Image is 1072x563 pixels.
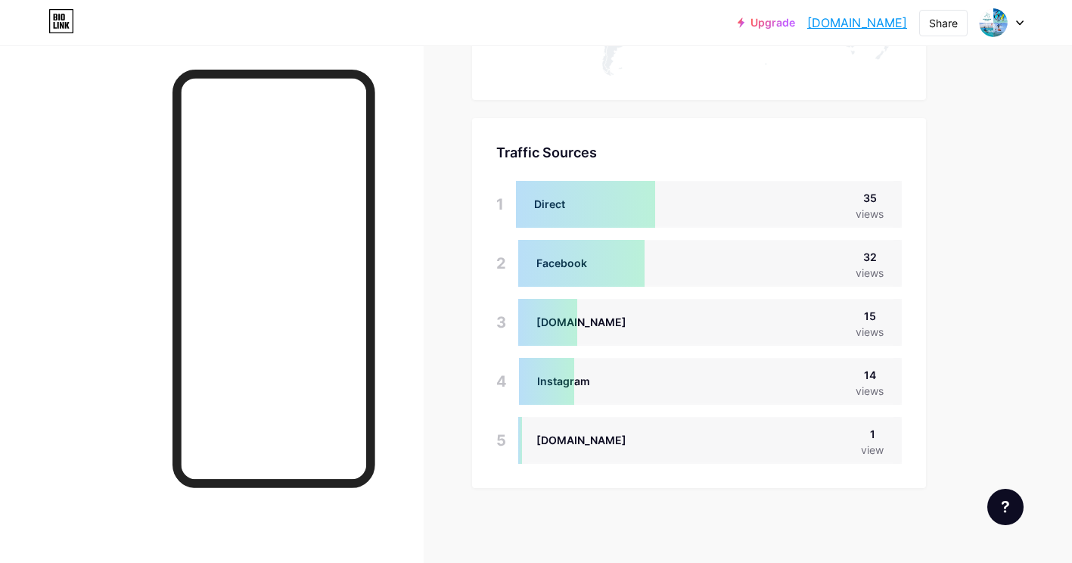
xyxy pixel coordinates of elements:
div: Traffic Sources [496,142,902,163]
div: 2 [496,240,506,287]
div: 1 [496,181,504,228]
div: [DOMAIN_NAME] [536,314,626,330]
path: New Zealand [875,42,889,60]
div: views [856,324,884,340]
div: 5 [496,417,506,464]
path: Falkland Islands (Malvinas) [618,67,622,70]
div: 32 [856,249,884,265]
a: [DOMAIN_NAME] [807,14,907,32]
div: 4 [496,358,507,405]
path: Argentina [604,26,626,76]
div: 14 [856,367,884,383]
div: views [856,265,884,281]
img: ventaigua [979,8,1008,37]
div: 1 [861,426,884,442]
a: Upgrade [738,17,795,29]
div: 35 [856,190,884,206]
div: [DOMAIN_NAME] [536,432,626,448]
path: Chile [602,20,612,76]
div: views [856,383,884,399]
div: Share [929,15,958,31]
div: 15 [856,308,884,324]
path: French Southern Territories [765,63,767,65]
div: views [856,206,884,222]
div: 3 [496,299,506,346]
div: view [861,442,884,458]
